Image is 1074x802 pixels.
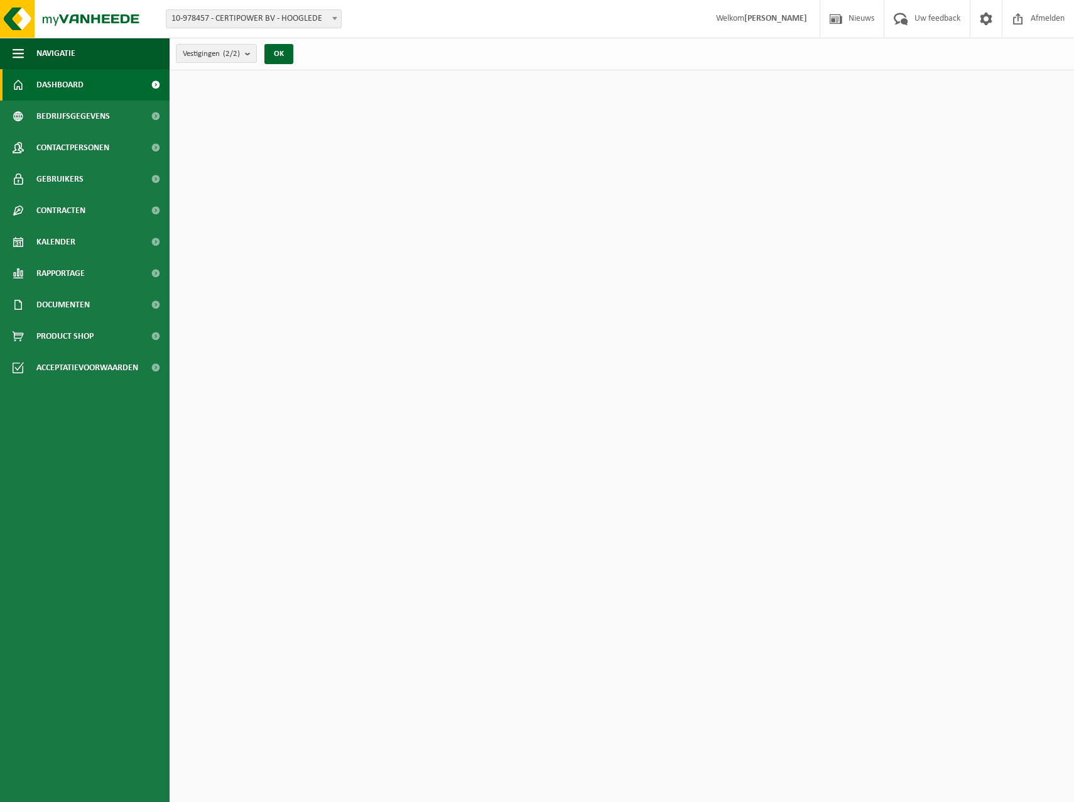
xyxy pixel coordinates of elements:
[36,195,85,226] span: Contracten
[36,352,138,383] span: Acceptatievoorwaarden
[36,321,94,352] span: Product Shop
[176,44,257,63] button: Vestigingen(2/2)
[223,50,240,58] count: (2/2)
[36,69,84,101] span: Dashboard
[36,101,110,132] span: Bedrijfsgegevens
[166,9,342,28] span: 10-978457 - CERTIPOWER BV - HOOGLEDE
[183,45,240,63] span: Vestigingen
[36,38,75,69] span: Navigatie
[264,44,293,64] button: OK
[36,226,75,258] span: Kalender
[36,258,85,289] span: Rapportage
[36,163,84,195] span: Gebruikers
[744,14,807,23] strong: [PERSON_NAME]
[166,10,341,28] span: 10-978457 - CERTIPOWER BV - HOOGLEDE
[36,289,90,321] span: Documenten
[36,132,109,163] span: Contactpersonen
